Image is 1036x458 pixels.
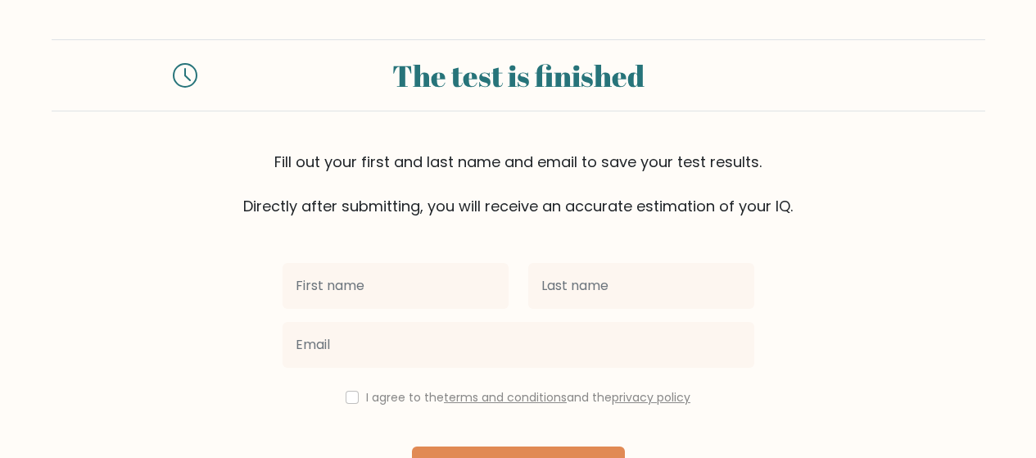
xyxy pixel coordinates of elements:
[528,263,754,309] input: Last name
[283,263,509,309] input: First name
[444,389,567,406] a: terms and conditions
[612,389,690,406] a: privacy policy
[217,53,820,97] div: The test is finished
[366,389,690,406] label: I agree to the and the
[283,322,754,368] input: Email
[52,151,985,217] div: Fill out your first and last name and email to save your test results. Directly after submitting,...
